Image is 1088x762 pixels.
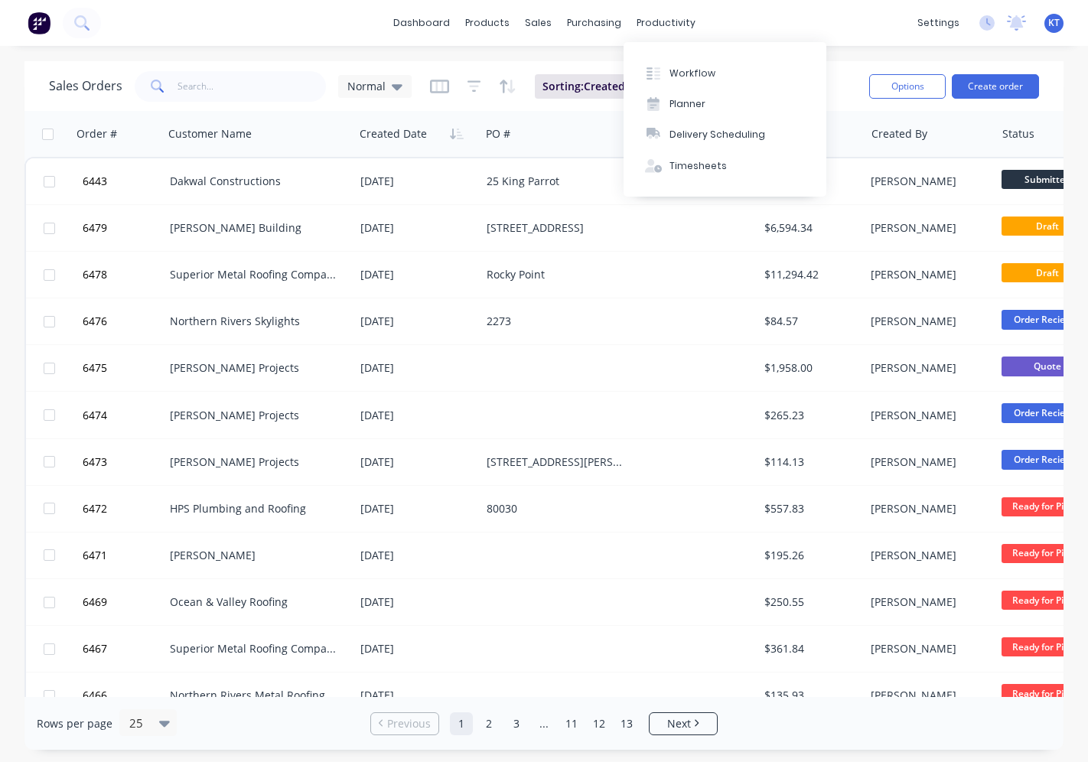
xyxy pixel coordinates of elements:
[1002,126,1034,142] div: Status
[871,267,983,282] div: [PERSON_NAME]
[347,78,386,94] span: Normal
[487,454,624,470] div: [STREET_ADDRESS][PERSON_NAME]
[78,672,170,718] button: 6466
[871,548,983,563] div: [PERSON_NAME]
[83,548,107,563] span: 6471
[487,501,624,516] div: 80030
[764,314,854,329] div: $84.57
[764,688,854,703] div: $135.93
[871,314,983,329] div: [PERSON_NAME]
[624,151,826,181] button: Timesheets
[170,501,339,516] div: HPS Plumbing and Roofing
[588,712,611,735] a: Page 12
[78,345,170,391] button: 6475
[952,74,1039,99] button: Create order
[487,174,624,189] div: 25 King Parrot
[869,74,946,99] button: Options
[170,641,339,656] div: Superior Metal Roofing Company Pty Ltd
[542,79,653,94] span: Sorting: Created Date
[487,267,624,282] div: Rocky Point
[170,688,339,703] div: Northern Rivers Metal Roofing
[78,486,170,532] button: 6472
[170,267,339,282] div: Superior Metal Roofing Company Pty Ltd
[360,594,474,610] div: [DATE]
[487,314,624,329] div: 2273
[83,360,107,376] span: 6475
[871,220,983,236] div: [PERSON_NAME]
[871,174,983,189] div: [PERSON_NAME]
[364,712,724,735] ul: Pagination
[559,11,629,34] div: purchasing
[535,74,680,99] button: Sorting:Created Date
[650,716,717,731] a: Next page
[669,67,715,80] div: Workflow
[168,126,252,142] div: Customer Name
[360,220,474,236] div: [DATE]
[360,126,427,142] div: Created Date
[360,548,474,563] div: [DATE]
[669,97,705,111] div: Planner
[764,641,854,656] div: $361.84
[624,119,826,150] button: Delivery Scheduling
[170,220,339,236] div: [PERSON_NAME] Building
[360,267,474,282] div: [DATE]
[764,408,854,423] div: $265.23
[669,128,765,142] div: Delivery Scheduling
[78,532,170,578] button: 6471
[615,712,638,735] a: Page 13
[83,641,107,656] span: 6467
[49,79,122,93] h1: Sales Orders
[871,408,983,423] div: [PERSON_NAME]
[1048,16,1060,30] span: KT
[360,688,474,703] div: [DATE]
[360,360,474,376] div: [DATE]
[387,716,431,731] span: Previous
[910,11,967,34] div: settings
[533,712,555,735] a: Jump forward
[78,392,170,438] button: 6474
[78,298,170,344] button: 6476
[629,11,703,34] div: productivity
[77,126,117,142] div: Order #
[83,688,107,703] span: 6466
[624,89,826,119] button: Planner
[360,501,474,516] div: [DATE]
[517,11,559,34] div: sales
[871,126,927,142] div: Created By
[487,220,624,236] div: [STREET_ADDRESS]
[477,712,500,735] a: Page 2
[371,716,438,731] a: Previous page
[78,158,170,204] button: 6443
[669,159,727,173] div: Timesheets
[37,716,112,731] span: Rows per page
[78,626,170,672] button: 6467
[764,594,854,610] div: $250.55
[764,548,854,563] div: $195.26
[83,454,107,470] span: 6473
[360,641,474,656] div: [DATE]
[764,501,854,516] div: $557.83
[170,174,339,189] div: Dakwal Constructions
[170,408,339,423] div: [PERSON_NAME] Projects
[871,594,983,610] div: [PERSON_NAME]
[386,11,458,34] a: dashboard
[78,205,170,251] button: 6479
[486,126,510,142] div: PO #
[83,314,107,329] span: 6476
[667,716,691,731] span: Next
[178,71,327,102] input: Search...
[83,220,107,236] span: 6479
[871,688,983,703] div: [PERSON_NAME]
[764,454,854,470] div: $114.13
[871,641,983,656] div: [PERSON_NAME]
[871,454,983,470] div: [PERSON_NAME]
[871,360,983,376] div: [PERSON_NAME]
[764,267,854,282] div: $11,294.42
[871,501,983,516] div: [PERSON_NAME]
[450,712,473,735] a: Page 1 is your current page
[170,548,339,563] div: [PERSON_NAME]
[360,408,474,423] div: [DATE]
[83,594,107,610] span: 6469
[78,579,170,625] button: 6469
[78,439,170,485] button: 6473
